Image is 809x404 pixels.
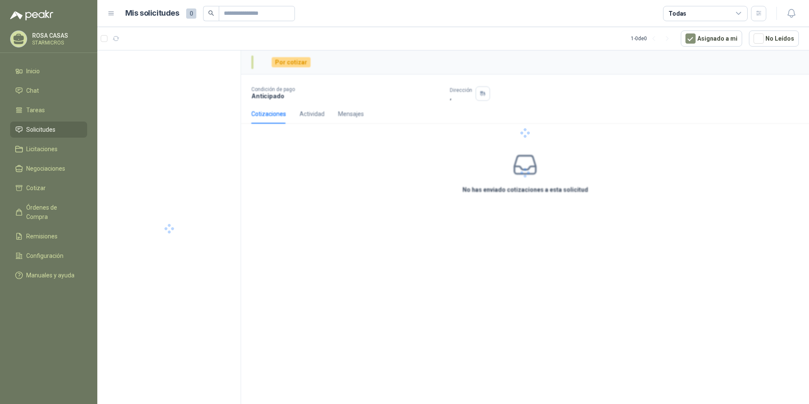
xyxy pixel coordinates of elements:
[26,144,58,154] span: Licitaciones
[26,125,55,134] span: Solicitudes
[26,164,65,173] span: Negociaciones
[26,203,79,221] span: Órdenes de Compra
[125,7,179,19] h1: Mis solicitudes
[26,183,46,193] span: Cotizar
[749,30,799,47] button: No Leídos
[10,122,87,138] a: Solicitudes
[10,63,87,79] a: Inicio
[10,10,53,20] img: Logo peakr
[10,267,87,283] a: Manuales y ayuda
[631,32,674,45] div: 1 - 0 de 0
[26,251,63,260] span: Configuración
[10,228,87,244] a: Remisiones
[208,10,214,16] span: search
[10,199,87,225] a: Órdenes de Compra
[26,86,39,95] span: Chat
[10,248,87,264] a: Configuración
[10,141,87,157] a: Licitaciones
[10,180,87,196] a: Cotizar
[10,83,87,99] a: Chat
[10,160,87,177] a: Negociaciones
[669,9,686,18] div: Todas
[10,102,87,118] a: Tareas
[26,271,74,280] span: Manuales y ayuda
[186,8,196,19] span: 0
[32,33,85,39] p: ROSA CASAS
[681,30,742,47] button: Asignado a mi
[26,66,40,76] span: Inicio
[26,232,58,241] span: Remisiones
[26,105,45,115] span: Tareas
[32,40,85,45] p: STARMICROS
